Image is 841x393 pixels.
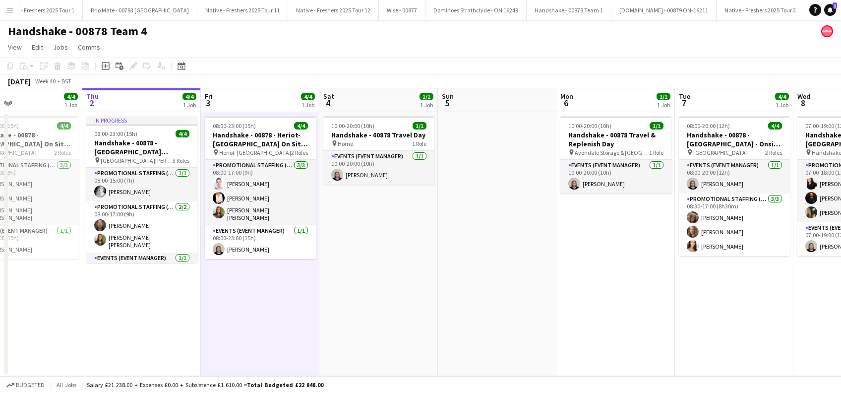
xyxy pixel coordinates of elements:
[5,380,46,391] button: Budgeted
[16,382,45,389] span: Budgeted
[821,25,833,37] app-user-avatar: native Staffing
[87,381,323,389] div: Salary £21 238.00 + Expenses £0.00 + Subsistence £1 610.00 =
[83,0,197,20] button: Brio Mate - 00793 [GEOGRAPHIC_DATA]
[32,43,43,52] span: Edit
[425,0,527,20] button: Dominoes Strathclyde - ON 16249
[74,41,104,54] a: Comms
[527,0,611,20] button: Handshake - 00878 Team 1
[717,0,804,20] button: Native - Freshers 2025 Tour 2
[4,41,26,54] a: View
[33,77,58,85] span: Week 40
[8,43,22,52] span: View
[8,76,31,86] div: [DATE]
[379,0,425,20] button: Wise - 00877
[55,381,78,389] span: All jobs
[78,43,100,52] span: Comms
[197,0,288,20] button: Native - Freshers 2025 Tour 11
[53,43,68,52] span: Jobs
[49,41,72,54] a: Jobs
[61,77,71,85] div: BST
[824,4,836,16] a: 1
[28,41,47,54] a: Edit
[833,2,837,9] span: 1
[611,0,717,20] button: [DOMAIN_NAME] - 00879 ON-16211
[8,24,147,39] h1: Handshake - 00878 Team 4
[247,381,323,389] span: Total Budgeted £22 848.00
[288,0,379,20] button: Native - Freshers 2025 Tour 12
